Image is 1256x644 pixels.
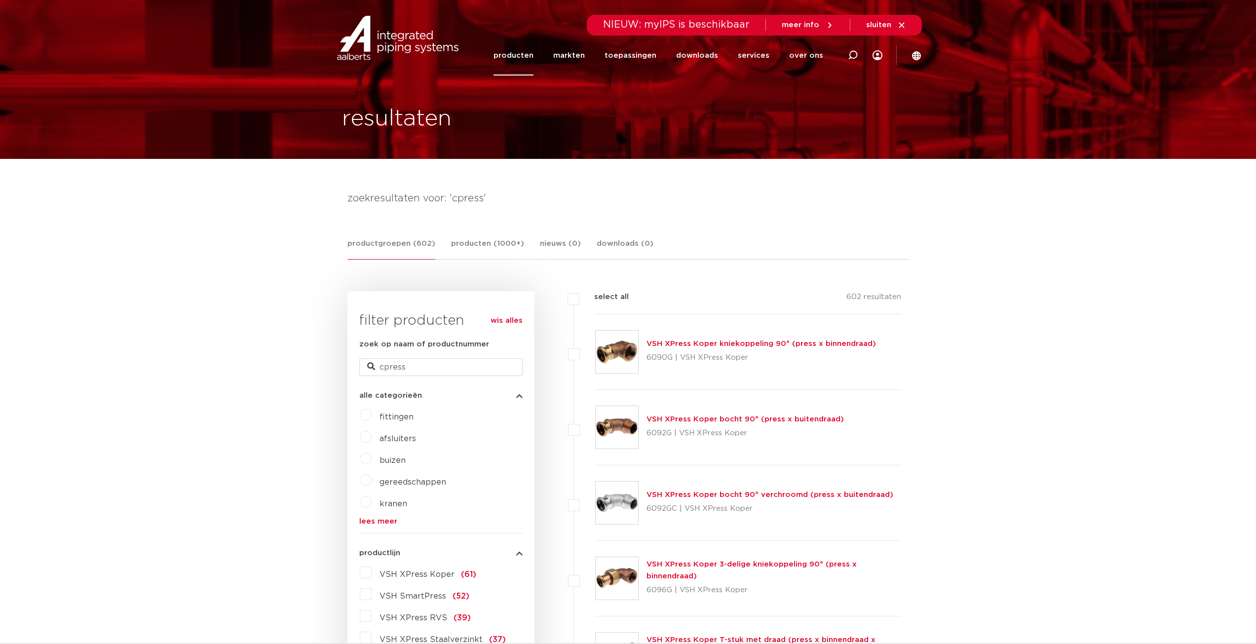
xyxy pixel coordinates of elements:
a: downloads (0) [597,238,653,259]
label: zoek op naam of productnummer [359,339,489,350]
h4: zoekresultaten voor: 'cpress' [347,190,909,206]
input: zoeken [359,358,523,376]
h1: resultaten [342,103,452,135]
a: productgroepen (602) [347,238,435,260]
span: sluiten [866,21,891,29]
a: afsluiters [380,435,416,443]
span: VSH XPress Koper [380,570,455,578]
span: productlijn [359,549,400,557]
h3: filter producten [359,311,523,331]
span: (39) [454,614,471,622]
a: VSH XPress Koper kniekoppeling 90° (press x binnendraad) [647,340,876,347]
span: NIEUW: myIPS is beschikbaar [603,20,750,30]
a: services [738,36,769,76]
span: meer info [782,21,819,29]
p: 6090G | VSH XPress Koper [647,350,876,366]
img: Thumbnail for VSH XPress Koper 3-delige kniekoppeling 90° (press x binnendraad) [596,557,638,600]
span: VSH XPress Staalverzinkt [380,636,483,644]
p: 602 resultaten [846,291,901,306]
a: over ons [789,36,823,76]
a: lees meer [359,518,523,525]
span: (37) [489,636,506,644]
a: buizen [380,456,406,464]
span: (61) [461,570,476,578]
a: nieuws (0) [540,238,581,259]
span: VSH SmartPress [380,592,446,600]
a: VSH XPress Koper bocht 90° (press x buitendraad) [647,416,844,423]
a: fittingen [380,413,414,421]
button: productlijn [359,549,523,557]
a: wis alles [491,315,523,327]
a: gereedschappen [380,478,446,486]
button: alle categorieën [359,392,523,399]
a: toepassingen [605,36,656,76]
a: downloads [676,36,718,76]
a: VSH XPress Koper bocht 90° verchroomd (press x buitendraad) [647,491,893,498]
a: sluiten [866,21,906,30]
p: 6096G | VSH XPress Koper [647,582,902,598]
a: kranen [380,500,407,508]
img: Thumbnail for VSH XPress Koper kniekoppeling 90° (press x binnendraad) [596,331,638,373]
a: VSH XPress Koper 3-delige kniekoppeling 90° (press x binnendraad) [647,561,857,580]
img: Thumbnail for VSH XPress Koper bocht 90° verchroomd (press x buitendraad) [596,482,638,524]
nav: Menu [494,36,823,76]
span: VSH XPress RVS [380,614,447,622]
label: select all [579,291,629,303]
a: producten [494,36,533,76]
p: 6092G | VSH XPress Koper [647,425,844,441]
p: 6092GC | VSH XPress Koper [647,501,893,517]
span: alle categorieën [359,392,422,399]
a: markten [553,36,585,76]
a: meer info [782,21,834,30]
a: producten (1000+) [451,238,524,259]
span: (52) [453,592,469,600]
img: Thumbnail for VSH XPress Koper bocht 90° (press x buitendraad) [596,406,638,449]
div: my IPS [873,36,882,76]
